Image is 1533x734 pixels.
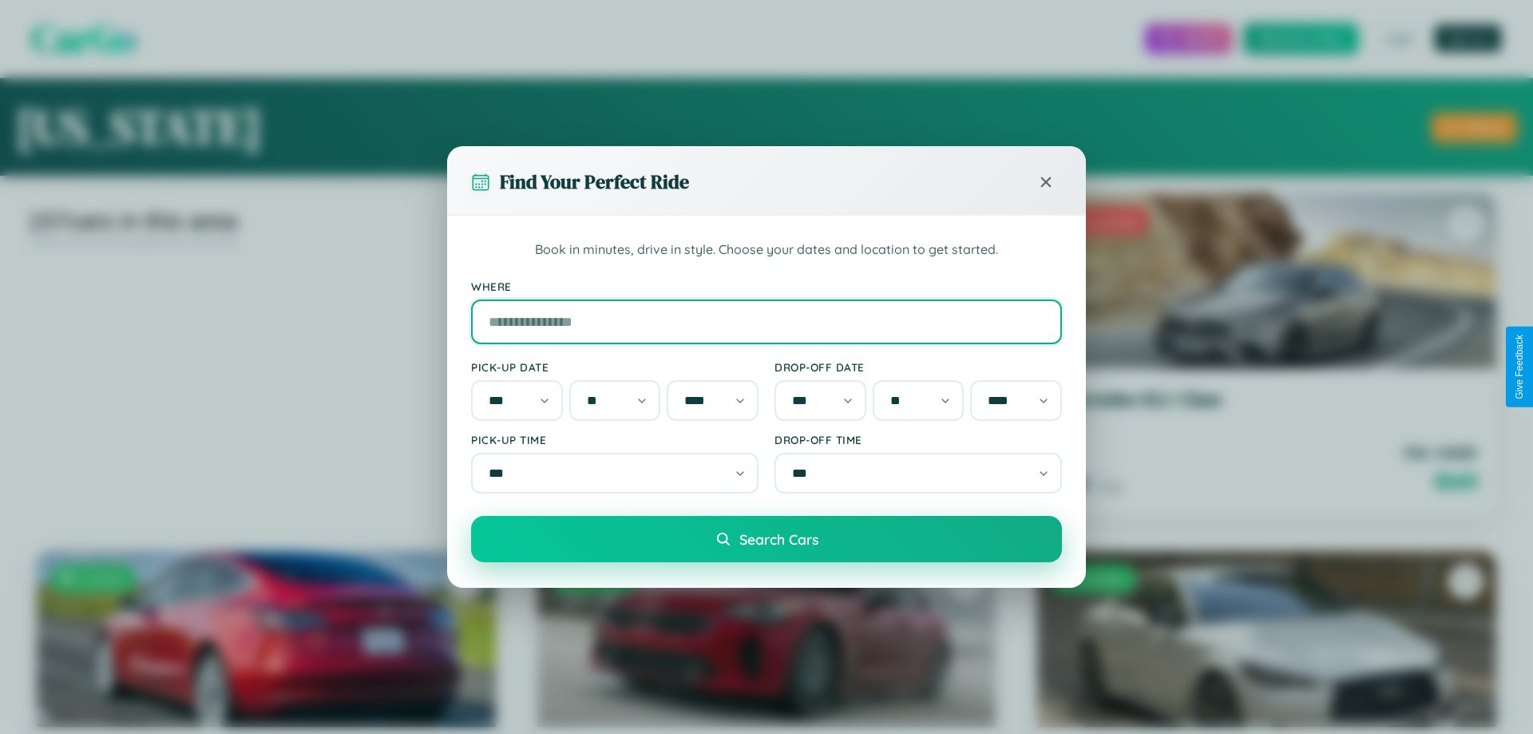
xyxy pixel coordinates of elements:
label: Pick-up Time [471,433,759,446]
label: Drop-off Time [774,433,1062,446]
button: Search Cars [471,516,1062,562]
label: Drop-off Date [774,360,1062,374]
span: Search Cars [739,530,818,548]
p: Book in minutes, drive in style. Choose your dates and location to get started. [471,240,1062,260]
h3: Find Your Perfect Ride [500,169,689,195]
label: Pick-up Date [471,360,759,374]
label: Where [471,280,1062,293]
